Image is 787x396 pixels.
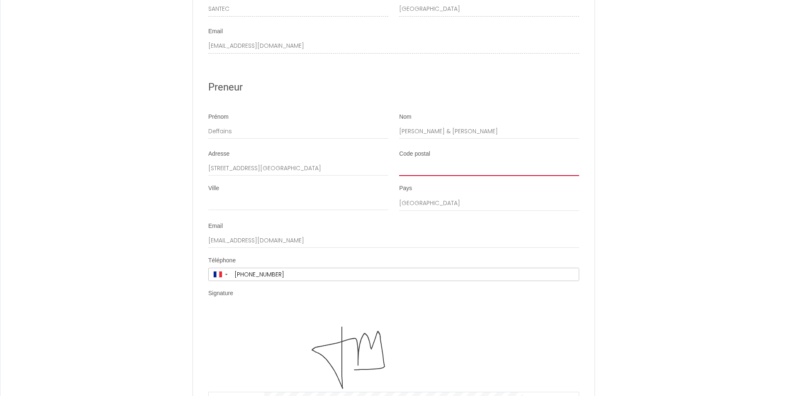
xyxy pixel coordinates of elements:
[208,184,219,193] label: Ville
[224,273,229,276] span: ▼
[208,289,233,298] label: Signature
[399,184,412,193] label: Pays
[208,113,229,121] label: Prénom
[208,222,223,230] label: Email
[231,268,579,281] input: +33 6 12 34 56 78
[399,113,412,121] label: Nom
[264,309,523,392] img: signature
[208,27,223,36] label: Email
[399,150,430,158] label: Code postal
[208,257,236,265] label: Téléphone
[208,79,579,95] h2: Preneur
[208,150,229,158] label: Adresse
